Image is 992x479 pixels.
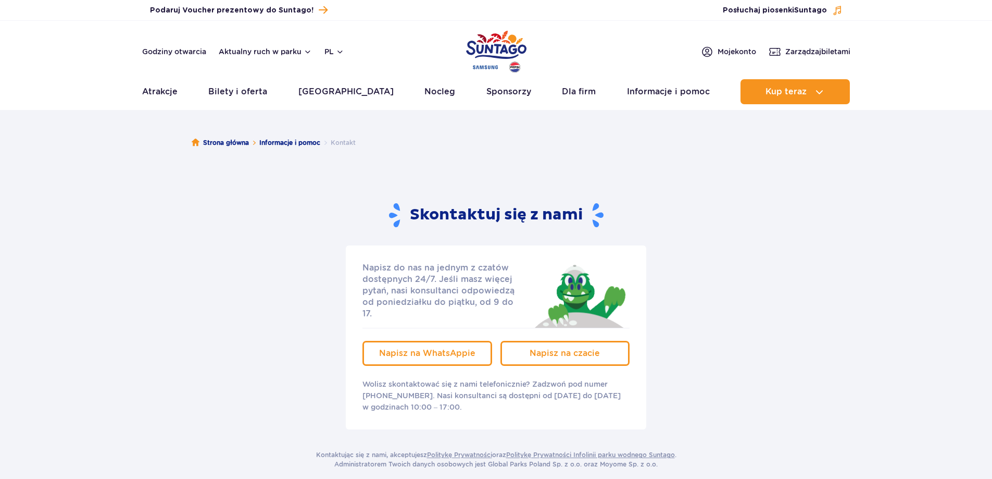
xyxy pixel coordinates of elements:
a: Strona główna [192,138,249,148]
a: Dla firm [562,79,596,104]
a: [GEOGRAPHIC_DATA] [298,79,394,104]
button: pl [324,46,344,57]
h2: Skontaktuj się z nami [389,202,604,229]
a: Informacje i pomoc [627,79,710,104]
button: Aktualny ruch w parku [219,47,312,56]
a: Nocleg [424,79,455,104]
a: Informacje i pomoc [259,138,320,148]
button: Posłuchaj piosenkiSuntago [723,5,843,16]
p: Wolisz skontaktować się z nami telefonicznie? Zadzwoń pod numer [PHONE_NUMBER]. Nasi konsultanci ... [362,378,630,413]
span: Napisz na czacie [530,348,600,358]
span: Posłuchaj piosenki [723,5,827,16]
span: Podaruj Voucher prezentowy do Suntago! [150,5,313,16]
a: Atrakcje [142,79,178,104]
a: Bilety i oferta [208,79,267,104]
a: Politykę Prywatności Infolinii parku wodnego Suntago [506,451,675,459]
a: Politykę Prywatności [427,451,492,459]
button: Kup teraz [740,79,850,104]
a: Park of Poland [466,26,526,74]
a: Sponsorzy [486,79,531,104]
a: Napisz na czacie [500,341,630,366]
span: Napisz na WhatsAppie [379,348,475,358]
p: Napisz do nas na jednym z czatów dostępnych 24/7. Jeśli masz więcej pytań, nasi konsultanci odpow... [362,262,525,320]
li: Kontakt [320,138,356,148]
a: Mojekonto [701,45,756,58]
img: Jay [528,262,630,328]
a: Zarządzajbiletami [769,45,850,58]
a: Godziny otwarcia [142,46,206,57]
p: Kontaktując się z nami, akceptujesz oraz . Administratorem Twoich danych osobowych jest Global Pa... [316,450,676,469]
span: Zarządzaj biletami [785,46,850,57]
a: Podaruj Voucher prezentowy do Suntago! [150,3,328,17]
span: Moje konto [718,46,756,57]
span: Suntago [794,7,827,14]
span: Kup teraz [765,87,807,96]
a: Napisz na WhatsAppie [362,341,492,366]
